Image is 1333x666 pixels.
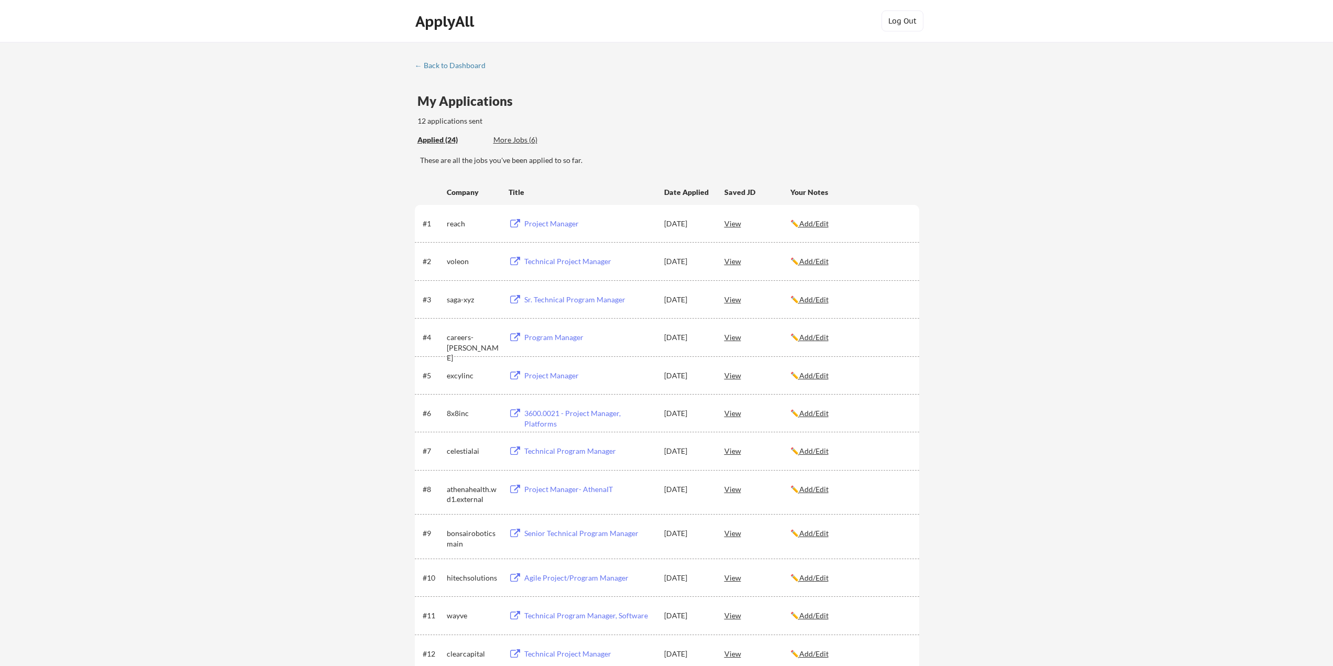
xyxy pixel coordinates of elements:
[423,649,443,659] div: #12
[790,370,910,381] div: ✏️
[664,610,710,621] div: [DATE]
[790,187,910,198] div: Your Notes
[664,573,710,583] div: [DATE]
[447,256,499,267] div: voleon
[524,408,654,429] div: 3600.0021 - Project Manager, Platforms
[417,95,521,107] div: My Applications
[423,219,443,229] div: #1
[420,155,919,166] div: These are all the jobs you've been applied to so far.
[447,219,499,229] div: reach
[524,370,654,381] div: Project Manager
[724,441,790,460] div: View
[423,332,443,343] div: #4
[447,610,499,621] div: wayve
[724,568,790,587] div: View
[799,529,829,538] u: Add/Edit
[447,446,499,456] div: celestialai
[724,214,790,233] div: View
[724,366,790,385] div: View
[423,256,443,267] div: #2
[799,573,829,582] u: Add/Edit
[724,182,790,201] div: Saved JD
[447,528,499,549] div: bonsairoboticsmain
[664,256,710,267] div: [DATE]
[724,252,790,270] div: View
[799,295,829,304] u: Add/Edit
[664,528,710,539] div: [DATE]
[423,484,443,495] div: #8
[447,294,499,305] div: saga-xyz
[524,573,654,583] div: Agile Project/Program Manager
[447,573,499,583] div: hitechsolutions
[524,649,654,659] div: Technical Project Manager
[447,649,499,659] div: clearcapital
[417,116,620,126] div: 12 applications sent
[524,219,654,229] div: Project Manager
[417,135,486,146] div: These are all the jobs you've been applied to so far.
[799,446,829,455] u: Add/Edit
[664,294,710,305] div: [DATE]
[664,219,710,229] div: [DATE]
[724,523,790,542] div: View
[664,187,710,198] div: Date Applied
[447,370,499,381] div: excylinc
[790,256,910,267] div: ✏️
[664,370,710,381] div: [DATE]
[524,294,654,305] div: Sr. Technical Program Manager
[724,290,790,309] div: View
[664,332,710,343] div: [DATE]
[415,62,493,69] div: ← Back to Dashboard
[524,332,654,343] div: Program Manager
[790,408,910,419] div: ✏️
[799,649,829,658] u: Add/Edit
[524,484,654,495] div: Project Manager- AthenaIT
[423,294,443,305] div: #3
[790,446,910,456] div: ✏️
[790,294,910,305] div: ✏️
[415,13,477,30] div: ApplyAll
[423,370,443,381] div: #5
[799,485,829,494] u: Add/Edit
[790,528,910,539] div: ✏️
[493,135,570,145] div: More Jobs (6)
[447,408,499,419] div: 8x8inc
[790,610,910,621] div: ✏️
[447,332,499,363] div: careers-[PERSON_NAME]
[799,257,829,266] u: Add/Edit
[790,573,910,583] div: ✏️
[509,187,654,198] div: Title
[415,61,493,72] a: ← Back to Dashboard
[790,649,910,659] div: ✏️
[447,484,499,505] div: athenahealth.wd1.external
[524,256,654,267] div: Technical Project Manager
[799,611,829,620] u: Add/Edit
[423,528,443,539] div: #9
[664,484,710,495] div: [DATE]
[799,219,829,228] u: Add/Edit
[524,610,654,621] div: Technical Program Manager, Software
[799,371,829,380] u: Add/Edit
[790,332,910,343] div: ✏️
[423,573,443,583] div: #10
[417,135,486,145] div: Applied (24)
[423,610,443,621] div: #11
[524,528,654,539] div: Senior Technical Program Manager
[423,446,443,456] div: #7
[493,135,570,146] div: These are job applications we think you'd be a good fit for, but couldn't apply you to automatica...
[524,446,654,456] div: Technical Program Manager
[882,10,923,31] button: Log Out
[799,409,829,418] u: Add/Edit
[790,484,910,495] div: ✏️
[664,649,710,659] div: [DATE]
[724,479,790,498] div: View
[799,333,829,342] u: Add/Edit
[724,606,790,625] div: View
[664,408,710,419] div: [DATE]
[724,327,790,346] div: View
[790,219,910,229] div: ✏️
[664,446,710,456] div: [DATE]
[724,403,790,422] div: View
[724,644,790,663] div: View
[423,408,443,419] div: #6
[447,187,499,198] div: Company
